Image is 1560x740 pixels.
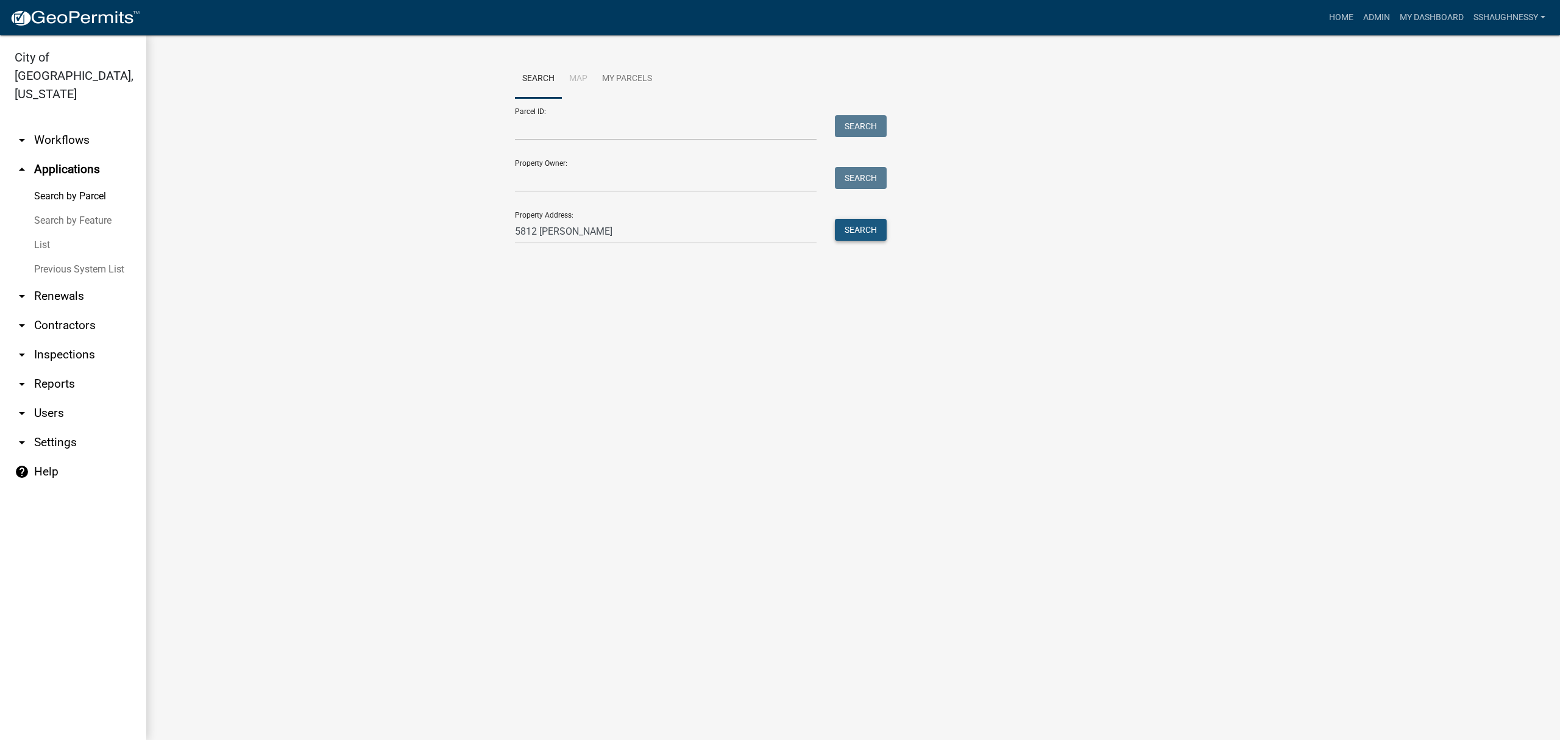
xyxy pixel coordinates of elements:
[595,60,659,99] a: My Parcels
[15,347,29,362] i: arrow_drop_down
[515,60,562,99] a: Search
[1469,6,1550,29] a: sshaughnessy
[835,167,887,189] button: Search
[15,162,29,177] i: arrow_drop_up
[1395,6,1469,29] a: My Dashboard
[15,133,29,148] i: arrow_drop_down
[15,435,29,450] i: arrow_drop_down
[1358,6,1395,29] a: Admin
[1324,6,1358,29] a: Home
[835,219,887,241] button: Search
[15,406,29,421] i: arrow_drop_down
[15,464,29,479] i: help
[15,289,29,304] i: arrow_drop_down
[835,115,887,137] button: Search
[15,318,29,333] i: arrow_drop_down
[15,377,29,391] i: arrow_drop_down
